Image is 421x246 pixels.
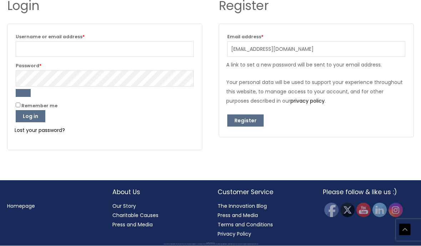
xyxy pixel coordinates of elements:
[7,203,35,210] a: Homepage
[218,231,251,238] a: Privacy Policy
[15,127,65,134] a: Lost your password?
[112,188,203,197] h2: About Us
[21,103,57,109] span: Remember me
[16,62,194,70] label: Password
[7,202,98,211] nav: Menu
[290,98,325,105] a: privacy policy
[218,212,258,219] a: Press and Media
[340,203,355,217] img: Twitter
[226,78,406,106] p: Your personal data will be used to support your experience throughout this website, to manage acc...
[218,188,309,197] h2: Customer Service
[323,188,414,197] h2: Please follow & like us :)
[16,33,194,41] label: Username or email address
[16,103,20,108] input: Remember me
[227,33,405,41] label: Email address
[324,203,339,217] img: Facebook
[226,60,406,70] p: A link to set a new password will be sent to your email address.
[16,110,45,123] button: Log in
[112,221,153,228] a: Press and Media
[112,212,158,219] a: Charitable Causes
[218,202,309,239] nav: Customer Service
[227,115,264,127] button: Register
[218,221,273,228] a: Terms and Conditions
[16,89,31,97] button: Show password
[218,203,267,210] a: The Innovation Blog
[112,203,136,210] a: Our Story
[112,202,203,230] nav: About Us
